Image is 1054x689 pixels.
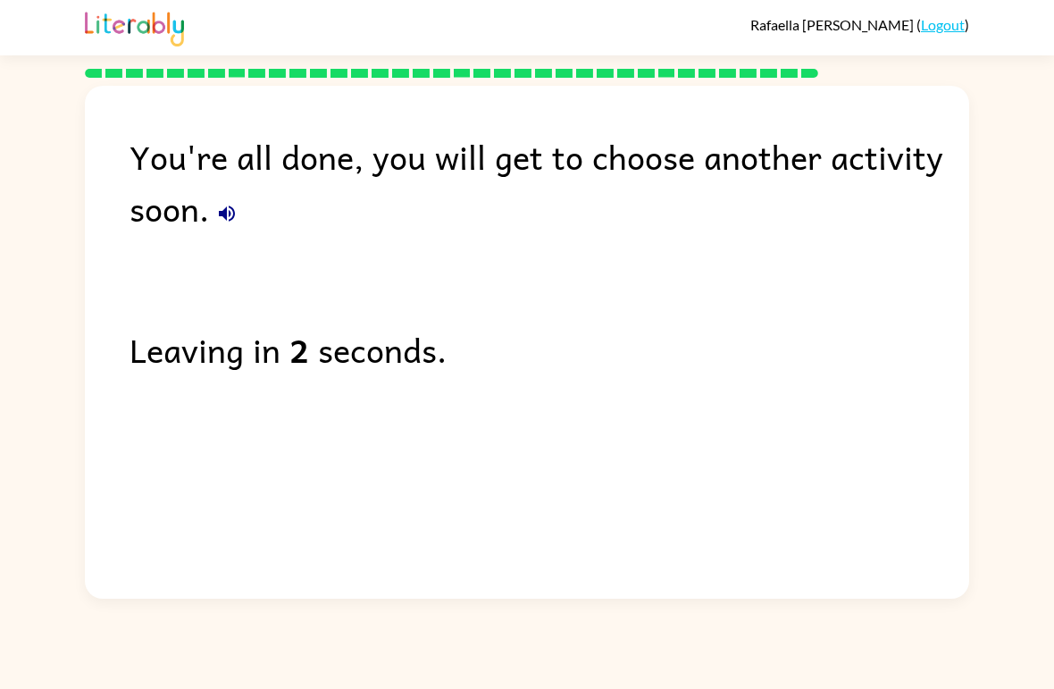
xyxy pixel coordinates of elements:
[130,323,969,375] div: Leaving in seconds.
[750,16,969,33] div: ( )
[85,7,184,46] img: Literably
[921,16,965,33] a: Logout
[750,16,916,33] span: Rafaella [PERSON_NAME]
[130,130,969,234] div: You're all done, you will get to choose another activity soon.
[289,323,309,375] b: 2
